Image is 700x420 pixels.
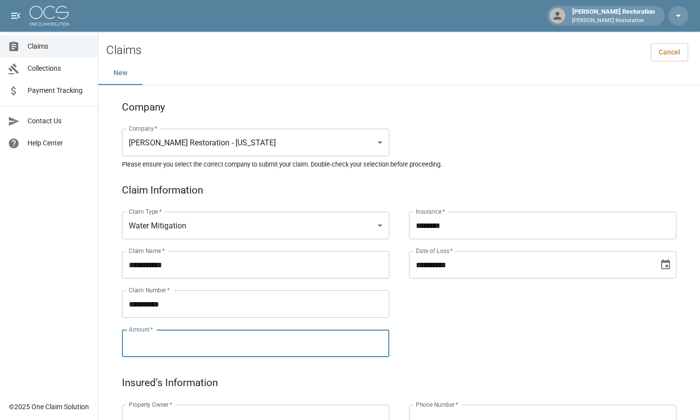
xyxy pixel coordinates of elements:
label: Date of Loss [416,247,453,255]
label: Property Owner [129,400,173,409]
span: Contact Us [28,116,90,126]
span: Help Center [28,138,90,148]
span: Payment Tracking [28,85,90,96]
label: Claim Number [129,286,170,294]
button: New [98,61,143,85]
h5: Please ensure you select the correct company to submit your claim. Double-check your selection be... [122,160,676,168]
a: Cancel [651,43,688,61]
button: open drawer [6,6,26,26]
label: Amount [129,325,153,334]
img: ocs-logo-white-transparent.png [29,6,69,26]
button: Choose date, selected date is Sep 17, 2025 [656,255,675,275]
div: Water Mitigation [122,212,389,239]
div: © 2025 One Claim Solution [9,402,89,412]
h2: Claims [106,43,142,57]
span: Collections [28,63,90,74]
div: [PERSON_NAME] Restoration [568,7,659,25]
div: [PERSON_NAME] Restoration - [US_STATE] [122,129,389,156]
label: Phone Number [416,400,458,409]
label: Claim Name [129,247,165,255]
label: Claim Type [129,207,162,216]
label: Insurance [416,207,445,216]
span: Claims [28,41,90,52]
p: [PERSON_NAME] Restoration [572,17,655,25]
div: dynamic tabs [98,61,700,85]
label: Company [129,124,158,133]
